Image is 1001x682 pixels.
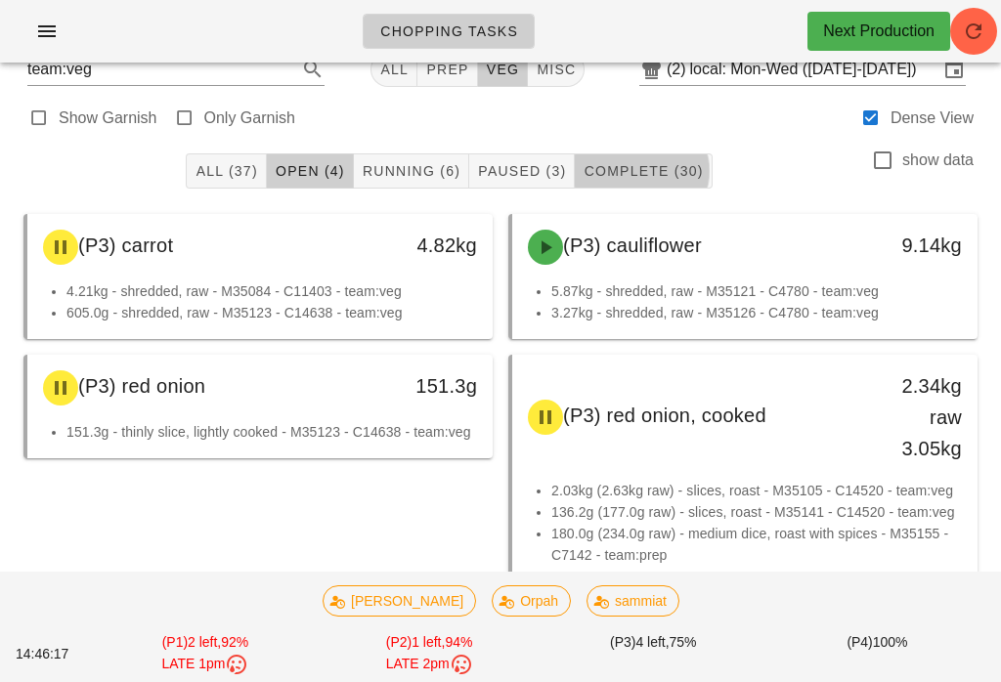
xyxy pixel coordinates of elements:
button: veg [478,52,529,87]
div: 4.82kg [386,230,477,261]
span: [PERSON_NAME] [335,586,463,616]
span: Chopping Tasks [379,23,518,39]
span: Orpah [504,586,558,616]
button: Open (4) [267,153,354,189]
div: (P3) 75% [542,628,765,680]
li: 605.0g - shredded, raw - M35123 - C14638 - team:veg [66,302,477,323]
span: 1 left, [412,634,445,650]
div: (P4) 100% [765,628,989,680]
div: LATE 1pm [97,653,313,676]
span: Open (4) [275,163,345,179]
button: Paused (3) [469,153,575,189]
span: All (37) [195,163,257,179]
span: misc [536,62,576,77]
button: prep [417,52,477,87]
div: (2) [667,60,690,79]
div: 2.34kg raw 3.05kg [871,370,962,464]
li: 2.03kg (2.63kg raw) - slices, roast - M35105 - C14520 - team:veg [551,480,962,501]
span: (P3) red onion, cooked [563,405,766,426]
li: 4.21kg - shredded, raw - M35084 - C11403 - team:veg [66,280,477,302]
span: 2 left, [188,634,221,650]
div: 151.3g [386,370,477,402]
div: (P1) 92% [93,628,317,680]
button: All [370,52,417,87]
span: (P3) cauliflower [563,234,702,256]
div: 14:46:17 [12,640,93,668]
button: All (37) [186,153,266,189]
span: Complete (30) [583,163,703,179]
li: 5.87kg - shredded, raw - M35121 - C4780 - team:veg [551,280,962,302]
div: 9.14kg [871,230,962,261]
div: (P2) 94% [318,628,542,680]
span: 4 left, [635,634,669,650]
li: 180.0g (234.0g raw) - medium dice, roast with spices - M35155 - C7142 - team:prep [551,523,962,566]
span: (P3) red onion [78,375,205,397]
li: 3.27kg - shredded, raw - M35126 - C4780 - team:veg [551,302,962,323]
label: show data [902,150,974,170]
button: Complete (30) [575,153,712,189]
span: sammiat [599,586,667,616]
span: veg [486,62,520,77]
label: Only Garnish [204,108,295,128]
label: Show Garnish [59,108,157,128]
span: Paused (3) [477,163,566,179]
div: Next Production [823,20,935,43]
label: Dense View [891,108,974,128]
span: All [379,62,409,77]
button: Running (6) [354,153,469,189]
li: 136.2g (177.0g raw) - slices, roast - M35141 - C14520 - team:veg [551,501,962,523]
span: prep [425,62,468,77]
span: (P3) carrot [78,234,173,256]
span: Running (6) [362,163,460,179]
button: misc [528,52,585,87]
div: LATE 2pm [322,653,538,676]
li: 151.3g - thinly slice, lightly cooked - M35123 - C14638 - team:veg [66,421,477,443]
a: Chopping Tasks [363,14,535,49]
